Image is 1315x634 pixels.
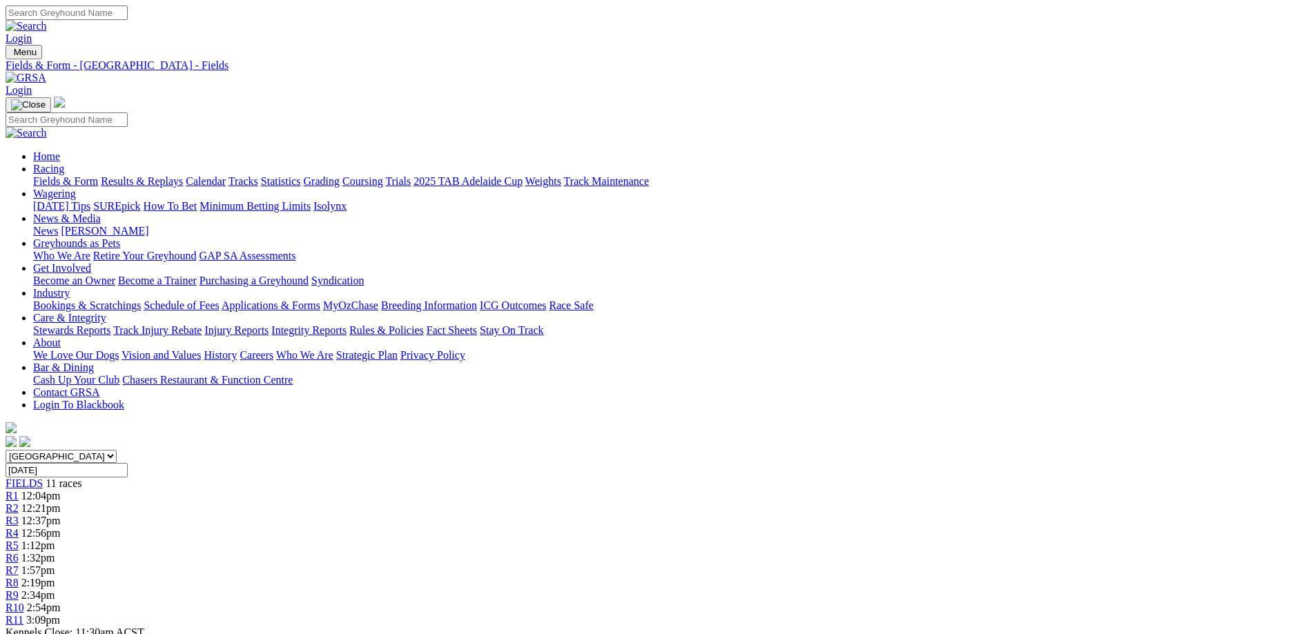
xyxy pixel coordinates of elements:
[93,200,140,212] a: SUREpick
[33,250,1309,262] div: Greyhounds as Pets
[33,250,90,261] a: Who We Are
[33,188,76,199] a: Wagering
[33,349,119,361] a: We Love Our Dogs
[271,324,347,336] a: Integrity Reports
[33,386,99,398] a: Contact GRSA
[6,72,46,84] img: GRSA
[21,515,61,526] span: 12:37pm
[204,349,237,361] a: History
[33,200,90,212] a: [DATE] Tips
[336,349,398,361] a: Strategic Plan
[6,490,19,502] a: R1
[33,324,1309,337] div: Care & Integrity
[549,299,593,311] a: Race Safe
[33,299,1309,312] div: Industry
[33,349,1309,361] div: About
[93,250,197,261] a: Retire Your Greyhound
[121,349,201,361] a: Vision and Values
[400,349,465,361] a: Privacy Policy
[101,175,183,187] a: Results & Replays
[19,436,30,447] img: twitter.svg
[222,299,320,311] a: Applications & Forms
[261,175,301,187] a: Statistics
[6,552,19,564] a: R6
[33,337,61,348] a: About
[21,539,55,551] span: 1:12pm
[6,502,19,514] span: R2
[33,324,110,336] a: Stewards Reports
[342,175,383,187] a: Coursing
[33,237,120,249] a: Greyhounds as Pets
[33,275,115,286] a: Become an Owner
[228,175,258,187] a: Tracks
[33,200,1309,212] div: Wagering
[144,200,197,212] a: How To Bet
[381,299,477,311] a: Breeding Information
[186,175,226,187] a: Calendar
[33,163,64,175] a: Racing
[6,602,24,613] a: R10
[313,200,347,212] a: Isolynx
[33,374,119,386] a: Cash Up Your Club
[6,577,19,588] a: R8
[480,324,543,336] a: Stay On Track
[21,552,55,564] span: 1:32pm
[6,527,19,539] a: R4
[21,502,61,514] span: 12:21pm
[480,299,546,311] a: ICG Outcomes
[6,32,32,44] a: Login
[6,127,47,139] img: Search
[413,175,523,187] a: 2025 TAB Adelaide Cup
[33,150,60,162] a: Home
[33,287,70,299] a: Industry
[304,175,340,187] a: Grading
[33,225,1309,237] div: News & Media
[199,200,311,212] a: Minimum Betting Limits
[6,589,19,601] a: R9
[113,324,202,336] a: Track Injury Rebate
[385,175,411,187] a: Trials
[6,564,19,576] a: R7
[6,515,19,526] span: R3
[6,614,23,626] a: R11
[6,112,128,127] input: Search
[6,45,42,59] button: Toggle navigation
[6,436,17,447] img: facebook.svg
[21,527,61,539] span: 12:56pm
[6,539,19,551] a: R5
[240,349,273,361] a: Careers
[11,99,46,110] img: Close
[33,361,94,373] a: Bar & Dining
[6,59,1309,72] div: Fields & Form - [GEOGRAPHIC_DATA] - Fields
[33,175,98,187] a: Fields & Form
[199,275,309,286] a: Purchasing a Greyhound
[33,299,141,311] a: Bookings & Scratchings
[118,275,197,286] a: Become a Trainer
[204,324,269,336] a: Injury Reports
[6,477,43,489] a: FIELDS
[6,422,17,433] img: logo-grsa-white.png
[33,262,91,274] a: Get Involved
[21,577,55,588] span: 2:19pm
[33,225,58,237] a: News
[6,97,51,112] button: Toggle navigation
[33,399,124,410] a: Login To Blackbook
[33,175,1309,188] div: Racing
[525,175,561,187] a: Weights
[33,312,106,324] a: Care & Integrity
[21,589,55,601] span: 2:34pm
[21,490,61,502] span: 12:04pm
[27,602,61,613] span: 2:54pm
[427,324,477,336] a: Fact Sheets
[33,275,1309,287] div: Get Involved
[122,374,293,386] a: Chasers Restaurant & Function Centre
[323,299,378,311] a: MyOzChase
